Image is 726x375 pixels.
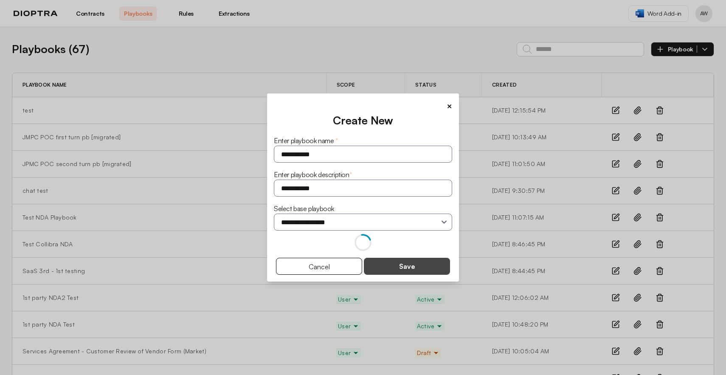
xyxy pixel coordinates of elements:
[274,169,452,180] div: Enter playbook description
[274,203,452,214] div: Select base playbook
[355,234,371,251] span: Loading
[447,100,452,112] button: ×
[276,258,362,275] button: Cancel
[364,258,450,275] button: Save
[274,135,452,146] div: Enter playbook name
[274,112,452,129] div: Create New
